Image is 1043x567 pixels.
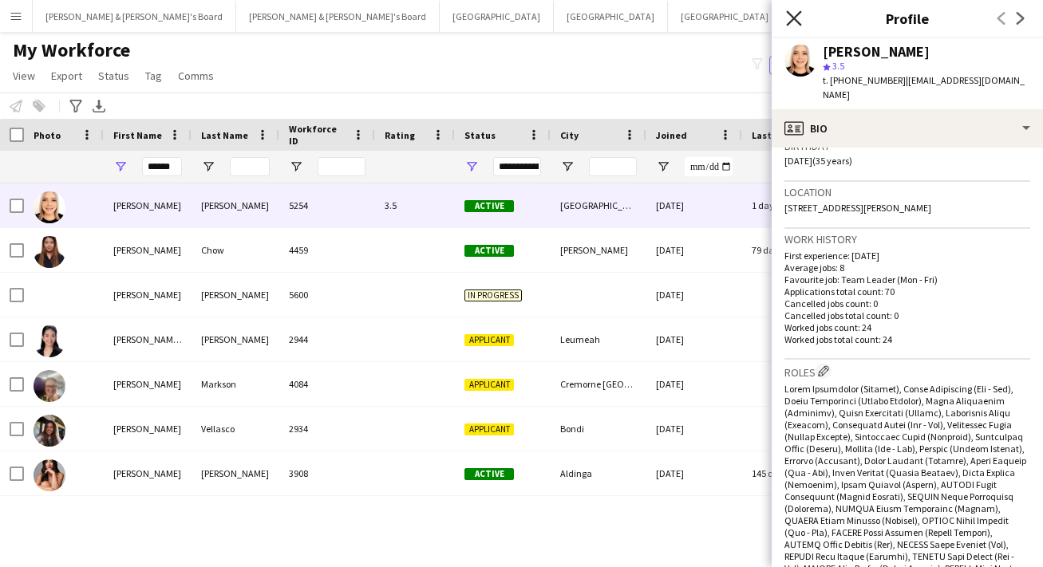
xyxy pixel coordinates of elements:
[192,407,279,451] div: Vellasco
[279,362,375,406] div: 4084
[34,459,65,491] img: Nicole Zink
[192,317,279,361] div: [PERSON_NAME]
[172,65,220,86] a: Comms
[201,129,248,141] span: Last Name
[104,228,192,272] div: [PERSON_NAME]
[646,273,742,317] div: [DATE]
[464,245,514,257] span: Active
[646,362,742,406] div: [DATE]
[201,159,215,174] button: Open Filter Menu
[823,45,930,59] div: [PERSON_NAME]
[742,451,838,495] div: 145 days
[551,407,646,451] div: Bondi
[646,228,742,272] div: [DATE]
[178,69,214,83] span: Comms
[51,69,82,83] span: Export
[560,129,579,141] span: City
[784,321,1030,333] p: Worked jobs count: 24
[385,129,415,141] span: Rating
[279,228,375,272] div: 4459
[13,38,130,62] span: My Workforce
[464,334,514,346] span: Applicant
[772,8,1043,29] h3: Profile
[554,1,668,32] button: [GEOGRAPHIC_DATA]
[98,69,129,83] span: Status
[236,1,440,32] button: [PERSON_NAME] & [PERSON_NAME]'s Board
[784,285,1030,297] p: Applications total count: 70
[646,451,742,495] div: [DATE]
[104,183,192,227] div: [PERSON_NAME]
[589,157,637,176] input: City Filter Input
[646,317,742,361] div: [DATE]
[6,65,41,86] a: View
[92,65,136,86] a: Status
[34,129,61,141] span: Photo
[192,228,279,272] div: Chow
[752,129,788,141] span: Last job
[464,289,522,301] span: In progress
[104,273,192,317] div: [PERSON_NAME]
[34,236,65,268] img: Nicole Chow
[34,415,65,447] img: Nicole Vellasco
[464,129,496,141] span: Status
[560,159,575,174] button: Open Filter Menu
[784,232,1030,246] h3: Work history
[66,96,85,116] app-action-btn: Advanced filters
[34,370,65,402] img: Nicole Markson
[113,129,162,141] span: First Name
[464,423,514,435] span: Applicant
[145,69,162,83] span: Tag
[685,157,733,176] input: Joined Filter Input
[113,159,128,174] button: Open Filter Menu
[192,273,279,317] div: [PERSON_NAME]
[823,74,906,86] span: t. [PHONE_NUMBER]
[192,362,279,406] div: Markson
[784,333,1030,345] p: Worked jobs total count: 24
[769,56,849,75] button: Everyone2,179
[784,262,1030,274] p: Average jobs: 8
[784,202,931,214] span: [STREET_ADDRESS][PERSON_NAME]
[139,65,168,86] a: Tag
[656,129,687,141] span: Joined
[784,250,1030,262] p: First experience: [DATE]
[375,183,455,227] div: 3.5
[45,65,89,86] a: Export
[742,183,838,227] div: 1 day
[784,274,1030,285] p: Favourite job: Team Leader (Mon - Fri)
[104,362,192,406] div: [PERSON_NAME]
[646,407,742,451] div: [DATE]
[668,1,782,32] button: [GEOGRAPHIC_DATA]
[279,407,375,451] div: 2934
[279,183,375,227] div: 5254
[784,363,1030,380] h3: Roles
[192,183,279,227] div: [PERSON_NAME]
[551,228,646,272] div: [PERSON_NAME]
[104,451,192,495] div: [PERSON_NAME]
[89,96,109,116] app-action-btn: Export XLSX
[289,123,346,147] span: Workforce ID
[279,273,375,317] div: 5600
[742,228,838,272] div: 79 days
[142,157,182,176] input: First Name Filter Input
[464,379,514,391] span: Applicant
[784,185,1030,199] h3: Location
[464,200,514,212] span: Active
[551,183,646,227] div: [GEOGRAPHIC_DATA]
[646,183,742,227] div: [DATE]
[784,155,852,167] span: [DATE] (35 years)
[279,317,375,361] div: 2944
[230,157,270,176] input: Last Name Filter Input
[551,317,646,361] div: Leumeah
[551,362,646,406] div: Cremorne [GEOGRAPHIC_DATA] 2090
[832,60,844,72] span: 3.5
[464,159,479,174] button: Open Filter Menu
[279,451,375,495] div: 3908
[551,451,646,495] div: Aldinga
[440,1,554,32] button: [GEOGRAPHIC_DATA]
[34,325,65,357] img: Nicole Marie Balderama
[784,309,1030,321] p: Cancelled jobs total count: 0
[192,451,279,495] div: [PERSON_NAME]
[656,159,670,174] button: Open Filter Menu
[772,109,1043,148] div: Bio
[464,468,514,480] span: Active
